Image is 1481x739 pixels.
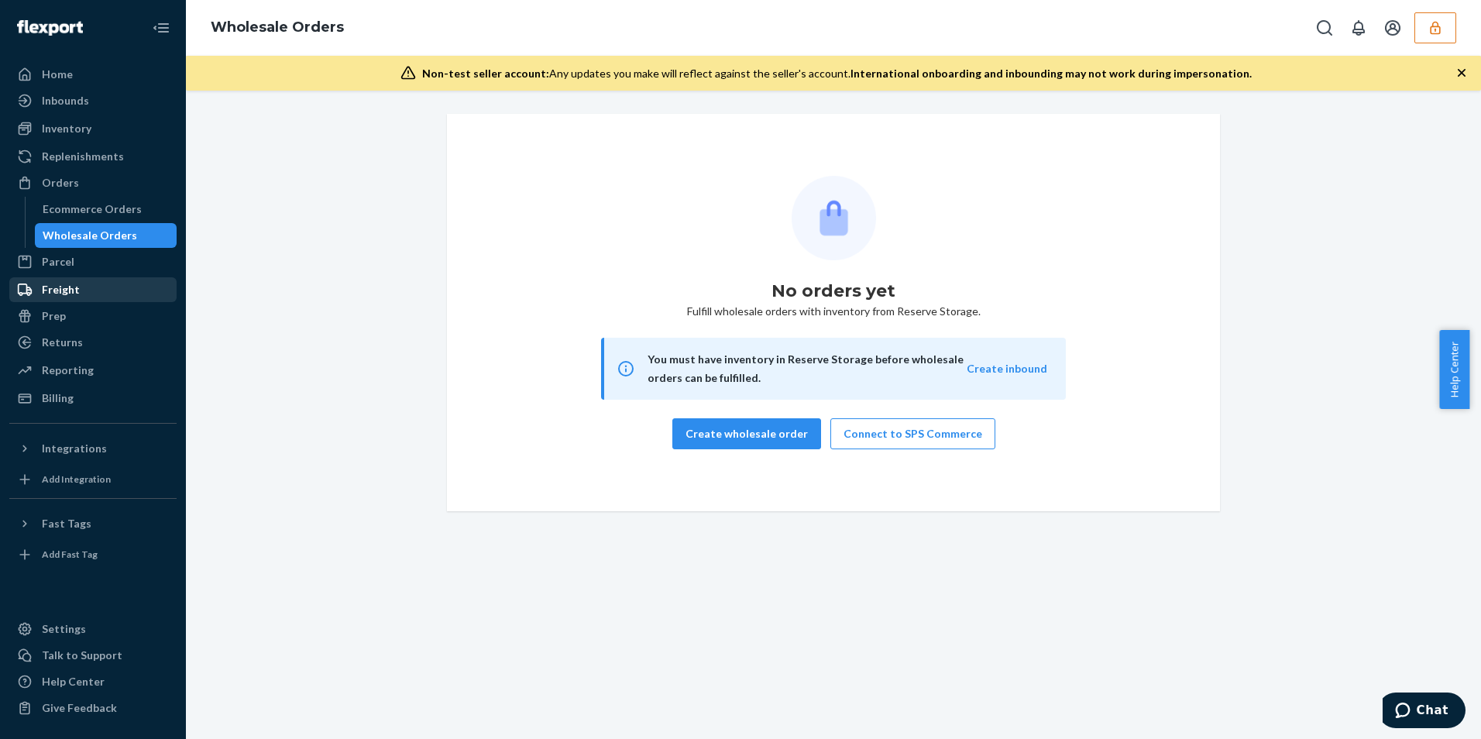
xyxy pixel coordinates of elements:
div: Prep [42,308,66,324]
div: Replenishments [42,149,124,164]
iframe: Opens a widget where you can chat to one of our agents [1383,693,1466,731]
button: Create inbound [967,361,1047,376]
button: Open notifications [1343,12,1374,43]
a: Wholesale Orders [211,19,344,36]
button: Create wholesale order [672,418,821,449]
span: Non-test seller account: [422,67,549,80]
span: International onboarding and inbounding may not work during impersonation. [850,67,1252,80]
div: Billing [42,390,74,406]
div: Integrations [42,441,107,456]
button: Open account menu [1377,12,1408,43]
div: Freight [42,282,80,297]
div: Talk to Support [42,648,122,663]
button: Give Feedback [9,696,177,720]
a: Add Fast Tag [9,542,177,567]
a: Parcel [9,249,177,274]
div: Add Integration [42,473,111,486]
img: Empty list [792,176,876,260]
a: Reporting [9,358,177,383]
div: You must have inventory in Reserve Storage before wholesale orders can be fulfilled. [648,350,967,387]
a: Replenishments [9,144,177,169]
div: Reporting [42,363,94,378]
button: Close Navigation [146,12,177,43]
h1: No orders yet [771,279,895,304]
div: Give Feedback [42,700,117,716]
div: Any updates you make will reflect against the seller's account. [422,66,1252,81]
div: Add Fast Tag [42,548,98,561]
div: Fast Tags [42,516,91,531]
div: Parcel [42,254,74,270]
div: Inbounds [42,93,89,108]
a: Add Integration [9,467,177,492]
div: Returns [42,335,83,350]
div: Fulfill wholesale orders with inventory from Reserve Storage. [459,176,1208,449]
a: Orders [9,170,177,195]
div: Help Center [42,674,105,689]
ol: breadcrumbs [198,5,356,50]
div: Inventory [42,121,91,136]
button: Fast Tags [9,511,177,536]
button: Open Search Box [1309,12,1340,43]
a: Help Center [9,669,177,694]
div: Wholesale Orders [43,228,137,243]
a: Billing [9,386,177,411]
div: Ecommerce Orders [43,201,142,217]
a: Inventory [9,116,177,141]
button: Connect to SPS Commerce [830,418,995,449]
a: Home [9,62,177,87]
a: Inbounds [9,88,177,113]
a: Freight [9,277,177,302]
a: Prep [9,304,177,328]
div: Settings [42,621,86,637]
a: Settings [9,617,177,641]
button: Talk to Support [9,643,177,668]
div: Home [42,67,73,82]
a: Ecommerce Orders [35,197,177,222]
button: Help Center [1439,330,1469,409]
button: Integrations [9,436,177,461]
a: Wholesale Orders [35,223,177,248]
a: Returns [9,330,177,355]
img: Flexport logo [17,20,83,36]
div: Orders [42,175,79,191]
